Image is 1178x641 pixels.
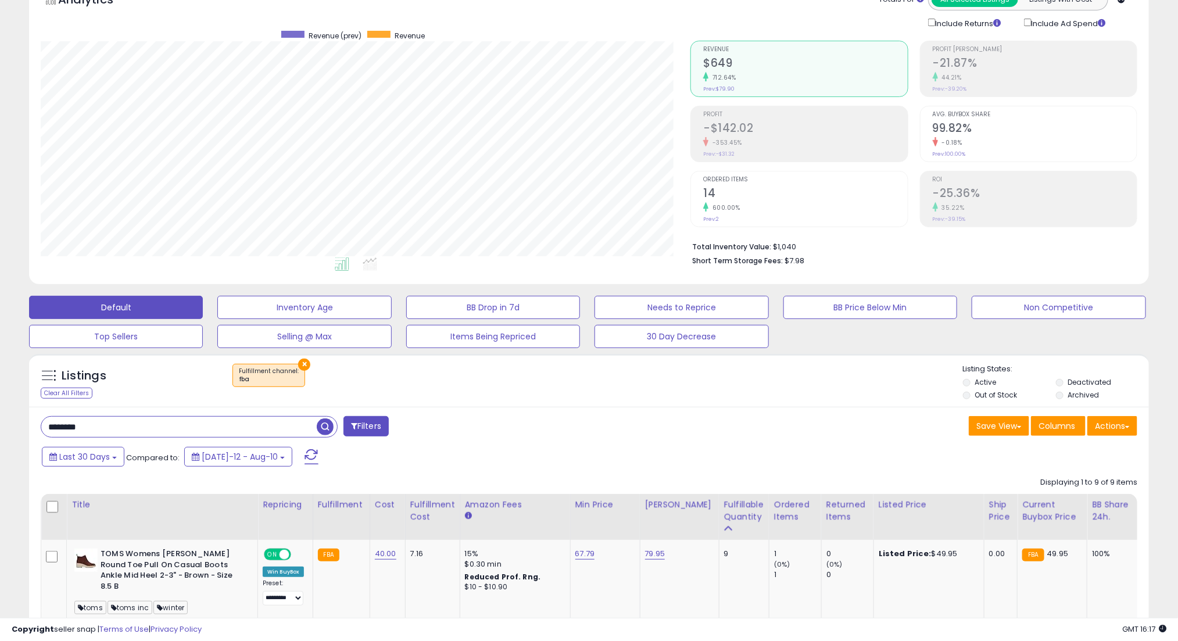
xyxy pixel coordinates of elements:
a: 67.79 [575,548,595,560]
div: 15% [465,549,561,559]
span: Profit [PERSON_NAME] [933,46,1137,53]
button: × [298,359,310,371]
span: Profit [703,112,907,118]
span: $7.98 [785,255,804,266]
small: Amazon Fees. [465,511,472,521]
span: [DATE]-12 - Aug-10 [202,451,278,463]
small: FBA [1022,549,1044,561]
button: Selling @ Max [217,325,391,348]
div: Repricing [263,499,308,511]
div: Cost [375,499,400,511]
div: seller snap | | [12,624,202,635]
a: 79.95 [645,548,665,560]
div: $49.95 [879,549,975,559]
label: Deactivated [1068,377,1111,387]
span: winter [153,601,188,614]
a: Terms of Use [99,624,149,635]
b: Listed Price: [879,548,932,559]
b: Total Inventory Value: [692,242,771,252]
button: Actions [1087,416,1137,436]
p: Listing States: [963,364,1149,375]
li: $1,040 [692,239,1129,253]
button: Columns [1031,416,1086,436]
h2: 14 [703,187,907,202]
a: Privacy Policy [151,624,202,635]
div: Displaying 1 to 9 of 9 items [1040,477,1137,488]
span: Columns [1039,420,1075,432]
span: Revenue (prev) [309,31,361,41]
h2: $649 [703,56,907,72]
div: 1 [774,570,821,580]
small: Prev: 100.00% [933,151,966,157]
b: Short Term Storage Fees: [692,256,783,266]
button: Filters [343,416,389,436]
small: Prev: -$31.32 [703,151,735,157]
div: Ship Price [989,499,1012,523]
div: 0.00 [989,549,1008,559]
h2: -$142.02 [703,121,907,137]
div: fba [239,375,299,384]
small: 600.00% [708,203,740,212]
button: Items Being Repriced [406,325,580,348]
span: ROI [933,177,1137,183]
div: 1 [774,549,821,559]
b: Reduced Prof. Rng. [465,572,541,582]
div: 9 [724,549,760,559]
div: 0 [826,570,873,580]
span: Compared to: [126,452,180,463]
div: Fulfillment [318,499,365,511]
strong: Copyright [12,624,54,635]
span: Last 30 Days [59,451,110,463]
span: Avg. Buybox Share [933,112,1137,118]
span: Fulfillment channel : [239,367,299,384]
div: Fulfillable Quantity [724,499,764,523]
div: Preset: [263,579,304,606]
small: Prev: -39.15% [933,216,966,223]
button: Default [29,296,203,319]
div: Listed Price [879,499,979,511]
div: [PERSON_NAME] [645,499,714,511]
label: Archived [1068,390,1099,400]
div: Current Buybox Price [1022,499,1082,523]
small: FBA [318,549,339,561]
small: 44.21% [938,73,962,82]
small: -353.45% [708,138,742,147]
span: toms [74,601,106,614]
button: 30 Day Decrease [595,325,768,348]
div: 7.16 [410,549,451,559]
button: BB Price Below Min [783,296,957,319]
small: (0%) [826,560,843,569]
span: Revenue [395,31,425,41]
div: Returned Items [826,499,869,523]
b: TOMS Womens [PERSON_NAME] Round Toe Pull On Casual Boots Ankle Mid Heel 2-3" - Brown - Size 8.5 B [101,549,242,595]
div: BB Share 24h. [1092,499,1134,523]
img: 31XrLhyjl7L._SL40_.jpg [74,549,98,572]
span: 2025-09-10 16:17 GMT [1122,624,1166,635]
button: Needs to Reprice [595,296,768,319]
small: (0%) [774,560,790,569]
div: Fulfillment Cost [410,499,455,523]
button: [DATE]-12 - Aug-10 [184,447,292,467]
span: 49.95 [1047,548,1069,559]
h2: -21.87% [933,56,1137,72]
small: 712.64% [708,73,736,82]
span: OFF [289,550,308,560]
button: Last 30 Days [42,447,124,467]
h5: Listings [62,368,106,384]
div: 100% [1092,549,1130,559]
small: 35.22% [938,203,965,212]
div: Min Price [575,499,635,511]
div: Include Ad Spend [1015,16,1125,29]
button: Non Competitive [972,296,1145,319]
div: Amazon Fees [465,499,565,511]
div: Ordered Items [774,499,817,523]
span: Ordered Items [703,177,907,183]
span: Revenue [703,46,907,53]
span: toms inc [108,601,152,614]
button: Top Sellers [29,325,203,348]
button: BB Drop in 7d [406,296,580,319]
small: Prev: $79.90 [703,85,735,92]
small: Prev: 2 [703,216,719,223]
h2: 99.82% [933,121,1137,137]
small: -0.18% [938,138,962,147]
